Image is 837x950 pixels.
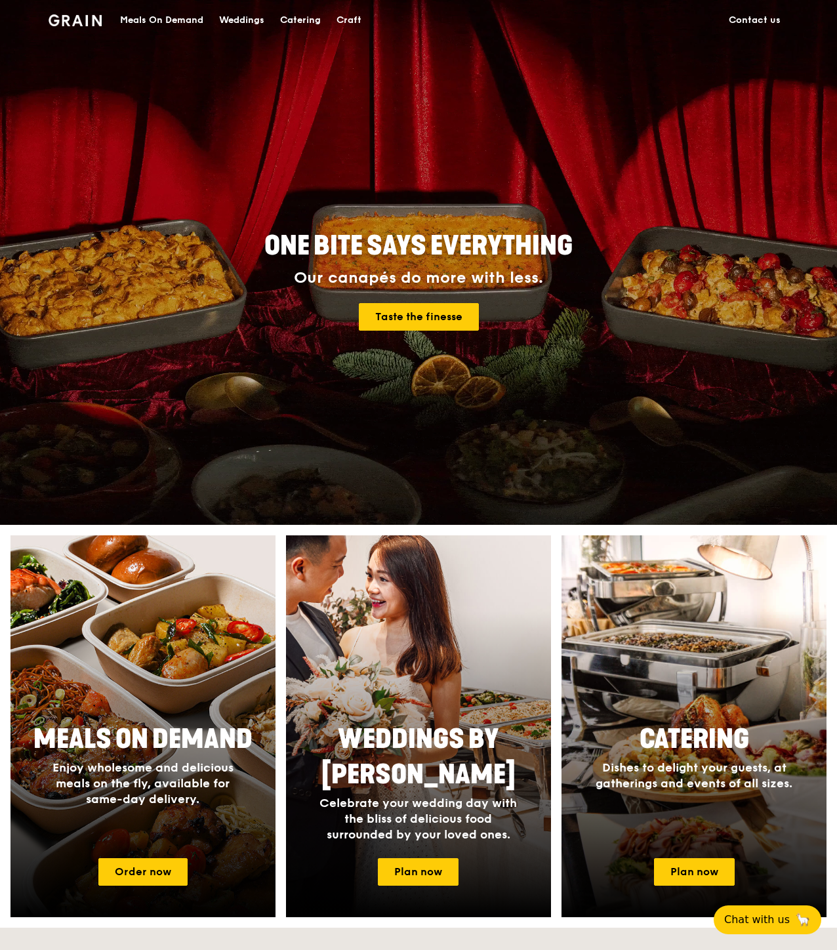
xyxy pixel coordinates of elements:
a: Contact us [721,1,788,40]
div: Weddings [219,1,264,40]
span: ONE BITE SAYS EVERYTHING [264,230,573,262]
span: Chat with us [724,912,790,928]
a: Weddings [211,1,272,40]
div: Meals On Demand [120,1,203,40]
a: Craft [329,1,369,40]
img: catering-card.e1cfaf3e.jpg [561,535,827,917]
a: Order now [98,858,188,886]
span: Dishes to delight your guests, at gatherings and events of all sizes. [596,760,792,791]
a: Plan now [654,858,735,886]
span: Catering [640,724,749,755]
img: meals-on-demand-card.d2b6f6db.png [10,535,276,917]
div: Catering [280,1,321,40]
img: weddings-card.4f3003b8.jpg [286,535,551,917]
span: Meals On Demand [33,724,253,755]
a: Meals On DemandEnjoy wholesome and delicious meals on the fly, available for same-day delivery.Or... [10,535,276,917]
span: Enjoy wholesome and delicious meals on the fly, available for same-day delivery. [52,760,234,806]
div: Craft [337,1,361,40]
a: Catering [272,1,329,40]
a: CateringDishes to delight your guests, at gatherings and events of all sizes.Plan now [561,535,827,917]
a: Weddings by [PERSON_NAME]Celebrate your wedding day with the bliss of delicious food surrounded b... [286,535,551,917]
a: Taste the finesse [359,303,479,331]
img: Grain [49,14,102,26]
span: 🦙 [795,912,811,928]
span: Celebrate your wedding day with the bliss of delicious food surrounded by your loved ones. [319,796,517,842]
span: Weddings by [PERSON_NAME] [321,724,516,791]
a: Plan now [378,858,459,886]
button: Chat with us🦙 [714,905,821,934]
div: Our canapés do more with less. [182,269,655,287]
